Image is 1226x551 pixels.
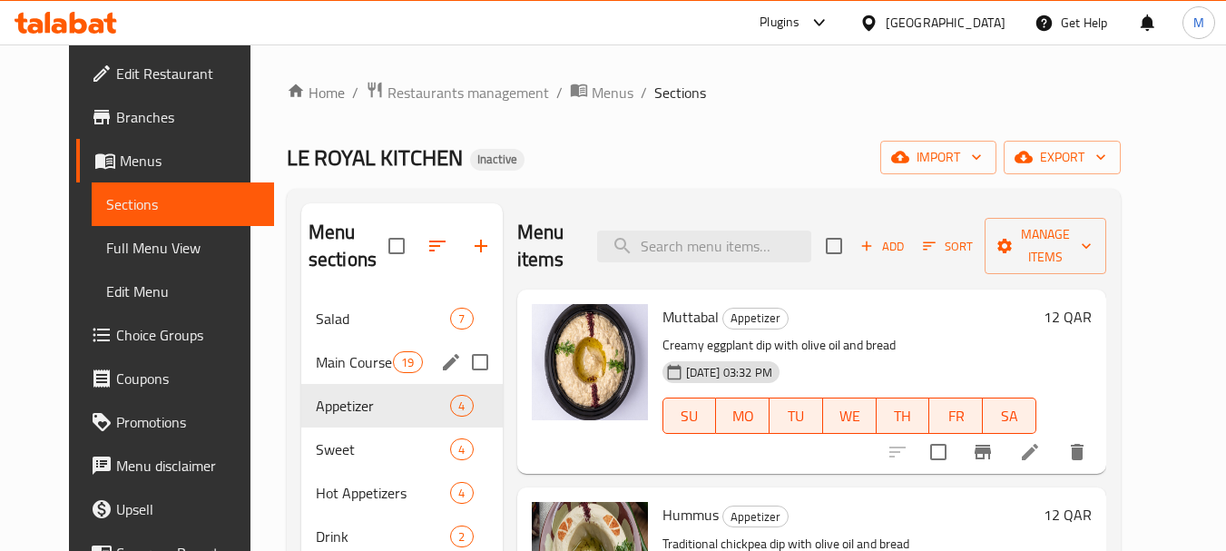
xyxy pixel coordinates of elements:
[1055,430,1099,474] button: delete
[760,12,799,34] div: Plugins
[597,231,811,262] input: search
[120,150,260,172] span: Menus
[116,455,260,477] span: Menu disclaimer
[76,95,274,139] a: Branches
[470,152,525,167] span: Inactive
[316,526,451,547] span: Drink
[301,471,503,515] div: Hot Appetizers4
[301,340,503,384] div: Main Course19edit
[316,438,451,460] span: Sweet
[92,226,274,270] a: Full Menu View
[437,349,465,376] button: edit
[641,82,647,103] li: /
[1018,146,1106,169] span: export
[671,403,710,429] span: SU
[1044,304,1092,330] h6: 12 QAR
[722,308,789,330] div: Appetizer
[116,106,260,128] span: Branches
[309,219,388,273] h2: Menu sections
[450,482,473,504] div: items
[830,403,869,429] span: WE
[723,507,788,527] span: Appetizer
[301,428,503,471] div: Sweet4
[76,400,274,444] a: Promotions
[378,227,416,265] span: Select all sections
[662,398,717,434] button: SU
[985,218,1106,274] button: Manage items
[366,81,549,104] a: Restaurants management
[470,149,525,171] div: Inactive
[116,63,260,84] span: Edit Restaurant
[532,304,648,420] img: Muttabal
[654,82,706,103] span: Sections
[316,482,451,504] span: Hot Appetizers
[722,506,789,527] div: Appetizer
[961,430,1005,474] button: Branch-specific-item
[929,398,983,434] button: FR
[556,82,563,103] li: /
[858,236,907,257] span: Add
[884,403,923,429] span: TH
[116,411,260,433] span: Promotions
[76,487,274,531] a: Upsell
[880,141,996,174] button: import
[316,351,393,373] span: Main Course
[716,398,770,434] button: MO
[316,308,451,330] span: Salad
[815,227,853,265] span: Select section
[76,444,274,487] a: Menu disclaimer
[450,438,473,460] div: items
[853,232,911,261] button: Add
[937,403,976,429] span: FR
[877,398,930,434] button: TH
[1019,441,1041,463] a: Edit menu item
[393,351,422,373] div: items
[451,441,472,458] span: 4
[451,485,472,502] span: 4
[76,139,274,182] a: Menus
[1193,13,1204,33] span: M
[287,137,463,178] span: LE ROYAL KITCHEN
[450,395,473,417] div: items
[999,223,1092,269] span: Manage items
[918,232,977,261] button: Sort
[106,237,260,259] span: Full Menu View
[723,403,762,429] span: MO
[450,526,473,547] div: items
[316,395,451,417] span: Appetizer
[394,354,421,371] span: 19
[106,280,260,302] span: Edit Menu
[459,224,503,268] button: Add section
[895,146,982,169] span: import
[76,357,274,400] a: Coupons
[662,501,719,528] span: Hummus
[679,364,780,381] span: [DATE] 03:32 PM
[451,310,472,328] span: 7
[1004,141,1121,174] button: export
[451,528,472,546] span: 2
[823,398,877,434] button: WE
[352,82,358,103] li: /
[911,232,985,261] span: Sort items
[76,313,274,357] a: Choice Groups
[106,193,260,215] span: Sections
[517,219,575,273] h2: Menu items
[990,403,1029,429] span: SA
[92,182,274,226] a: Sections
[76,52,274,95] a: Edit Restaurant
[451,398,472,415] span: 4
[1044,502,1092,527] h6: 12 QAR
[570,81,633,104] a: Menus
[116,368,260,389] span: Coupons
[723,308,788,329] span: Appetizer
[592,82,633,103] span: Menus
[116,498,260,520] span: Upsell
[287,82,345,103] a: Home
[886,13,1005,33] div: [GEOGRAPHIC_DATA]
[416,224,459,268] span: Sort sections
[919,433,957,471] span: Select to update
[662,303,719,330] span: Muttabal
